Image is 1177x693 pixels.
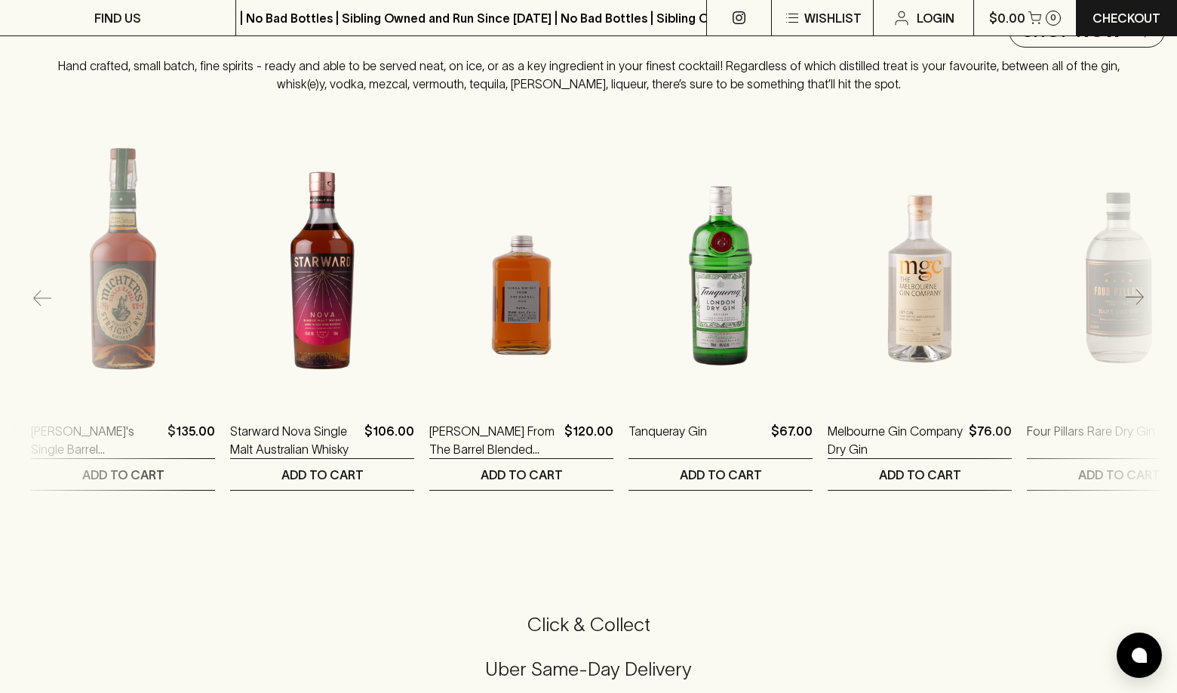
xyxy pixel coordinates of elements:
[628,459,813,490] button: ADD TO CART
[828,135,1012,399] img: Melbourne Gin Company Dry Gin
[564,422,613,458] p: $120.00
[94,9,141,27] p: FIND US
[230,135,414,399] img: Starward Nova Single Malt Australian Whisky
[1092,9,1160,27] p: Checkout
[230,422,358,458] a: Starward Nova Single Malt Australian Whisky
[167,422,215,458] p: $135.00
[45,46,1132,93] p: Hand crafted, small batch, fine spirits - ready and able to be served neat, on ice, or as a key i...
[879,466,961,484] p: ADD TO CART
[828,459,1012,490] button: ADD TO CART
[281,466,364,484] p: ADD TO CART
[804,9,862,27] p: Wishlist
[31,135,215,399] img: Michter's Single Barrel Kentucky Straight Rye Whiskey
[82,466,164,484] p: ADD TO CART
[429,459,613,490] button: ADD TO CART
[1050,14,1056,22] p: 0
[989,9,1025,27] p: $0.00
[1027,422,1155,458] a: Four Pillars Rare Dry Gin
[1132,648,1147,663] img: bubble-icon
[680,466,762,484] p: ADD TO CART
[18,657,1159,682] h5: Uber Same-Day Delivery
[364,422,414,458] p: $106.00
[230,459,414,490] button: ADD TO CART
[18,612,1159,637] h5: Click & Collect
[628,135,813,399] img: Tanqueray Gin
[628,422,707,458] a: Tanqueray Gin
[481,466,563,484] p: ADD TO CART
[429,422,558,458] a: [PERSON_NAME] From The Barrel Blended Japanese Whisky
[429,135,613,399] img: Nikka Whisky From The Barrel Blended Japanese Whisky
[31,422,161,458] a: [PERSON_NAME]'s Single Barrel [US_STATE] Straight Rye Whiskey
[31,459,215,490] button: ADD TO CART
[969,422,1012,458] p: $76.00
[771,422,813,458] p: $67.00
[917,9,954,27] p: Login
[828,422,963,458] a: Melbourne Gin Company Dry Gin
[1078,466,1160,484] p: ADD TO CART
